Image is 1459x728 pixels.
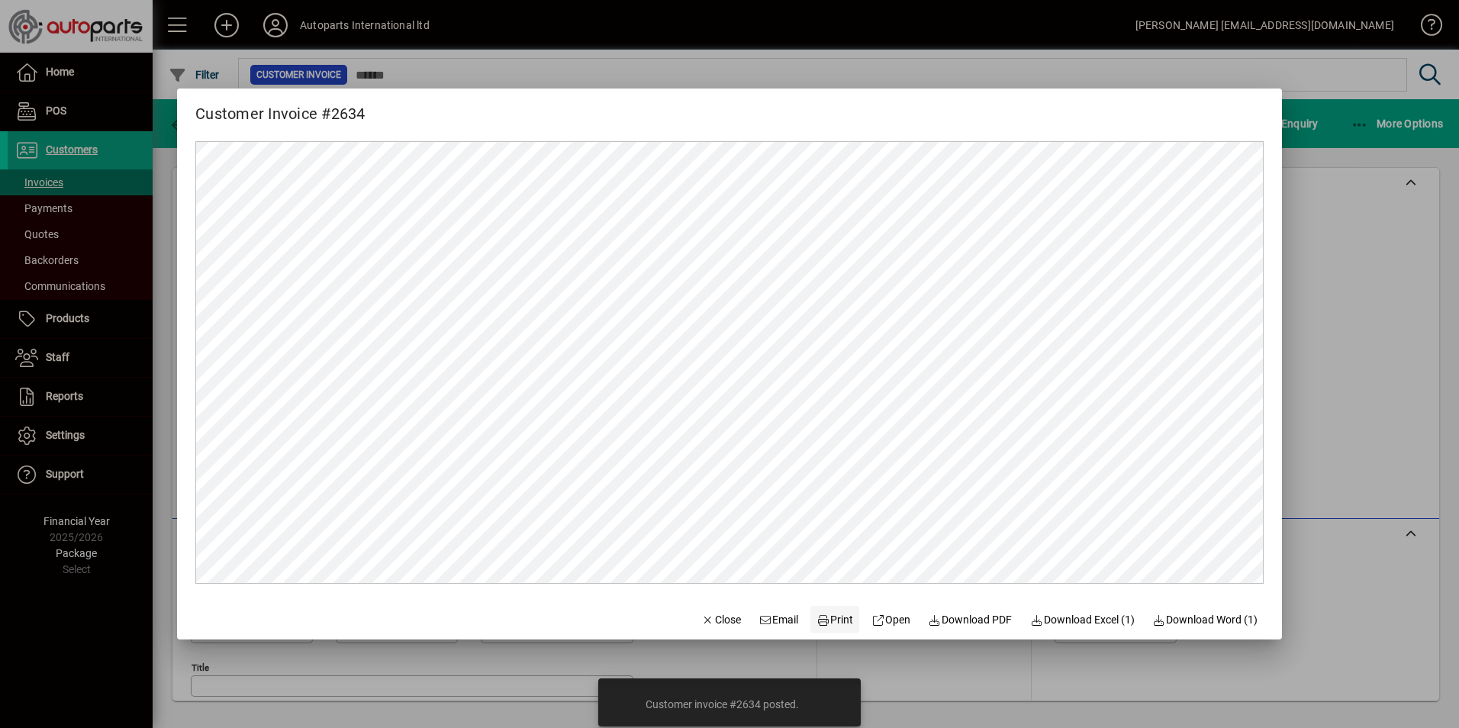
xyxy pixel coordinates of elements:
[1147,606,1264,633] button: Download Word (1)
[759,612,799,628] span: Email
[865,606,916,633] a: Open
[695,606,747,633] button: Close
[810,606,859,633] button: Print
[701,612,741,628] span: Close
[929,612,1013,628] span: Download PDF
[816,612,853,628] span: Print
[1024,606,1141,633] button: Download Excel (1)
[1030,612,1135,628] span: Download Excel (1)
[923,606,1019,633] a: Download PDF
[1153,612,1258,628] span: Download Word (1)
[871,612,910,628] span: Open
[177,89,384,126] h2: Customer Invoice #2634
[753,606,805,633] button: Email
